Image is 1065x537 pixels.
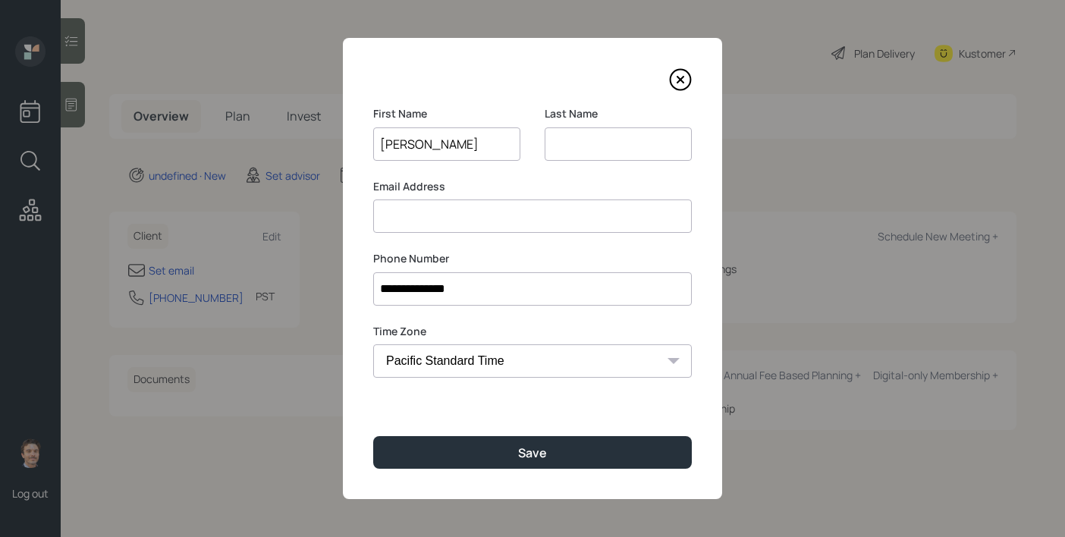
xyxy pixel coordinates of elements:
div: Save [518,444,547,461]
label: Last Name [545,106,692,121]
label: Email Address [373,179,692,194]
button: Save [373,436,692,469]
label: First Name [373,106,520,121]
label: Time Zone [373,324,692,339]
label: Phone Number [373,251,692,266]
